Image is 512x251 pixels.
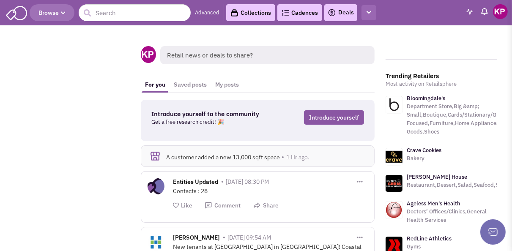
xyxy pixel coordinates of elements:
span: Retail news or deals to share? [160,46,375,64]
a: Ageless Men's Health [407,200,460,207]
div: A customer added a new 13,000 sqft space [166,153,365,161]
h3: Trending Retailers [386,72,497,80]
h3: Introduce yourself to the community [151,110,271,118]
a: Introduce yourself [304,110,364,125]
img: Keypoint Partners [493,4,508,19]
a: [PERSON_NAME] House [407,173,467,180]
span: Browse [38,9,66,16]
p: Gyms [407,243,452,251]
a: RedLine Athletics [407,235,452,242]
a: Saved posts [170,77,211,93]
img: Cadences_logo.png [282,10,289,16]
p: Doctors’ Offices/Clinics,General Health Services [407,207,497,224]
img: SmartAdmin [6,4,27,20]
p: Get a free research credit! 🎉 [151,118,271,126]
p: Bakery [407,154,441,163]
span: Entities Updated [173,178,218,188]
img: icon-deals.svg [328,8,336,18]
button: Browse [30,4,74,21]
a: Bloomingdale's [407,95,445,102]
p: Most activity on Retailsphere [386,80,497,88]
div: Contacts : 28 [173,187,368,195]
a: Advanced [195,9,219,17]
span: [DATE] 08:30 PM [226,178,269,186]
span: [DATE] 09:54 AM [227,234,271,241]
a: Collections [226,4,275,21]
button: Comment [205,202,241,210]
img: www.cravecookies.com [386,148,402,165]
a: Cadences [277,4,322,21]
input: Search [79,4,191,21]
a: Crave Cookies [407,147,441,154]
a: My posts [211,77,243,93]
span: Like [181,202,192,209]
img: icon-collection-lavender-black.svg [230,9,238,17]
button: Share [253,202,279,210]
a: Deals [328,8,354,18]
button: Like [173,202,192,210]
span: [PERSON_NAME] [173,234,220,243]
a: For you [141,77,170,93]
span: 1 Hr ago. [286,153,309,161]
